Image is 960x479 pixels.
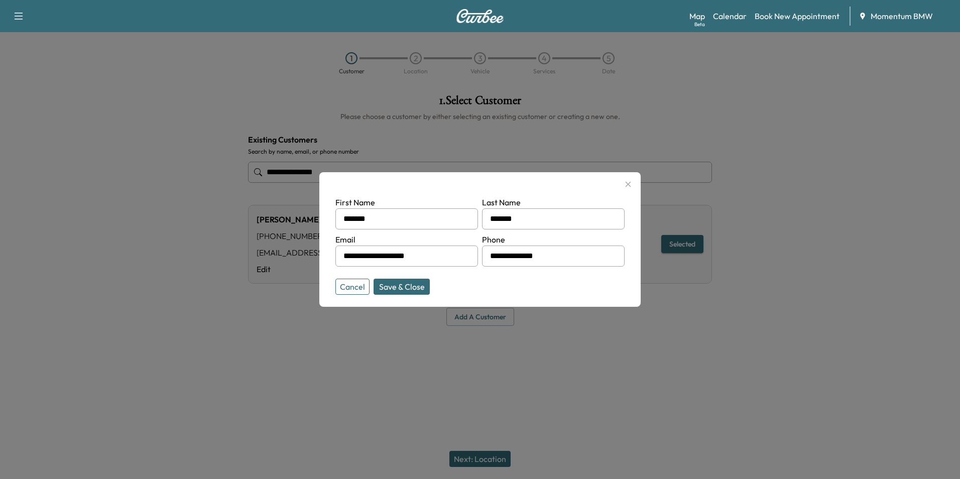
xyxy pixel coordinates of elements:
[374,279,430,295] button: Save & Close
[713,10,747,22] a: Calendar
[694,21,705,28] div: Beta
[755,10,839,22] a: Book New Appointment
[482,234,505,245] label: Phone
[689,10,705,22] a: MapBeta
[871,10,933,22] span: Momentum BMW
[335,234,355,245] label: Email
[335,197,375,207] label: First Name
[482,197,521,207] label: Last Name
[456,9,504,23] img: Curbee Logo
[335,279,370,295] button: Cancel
